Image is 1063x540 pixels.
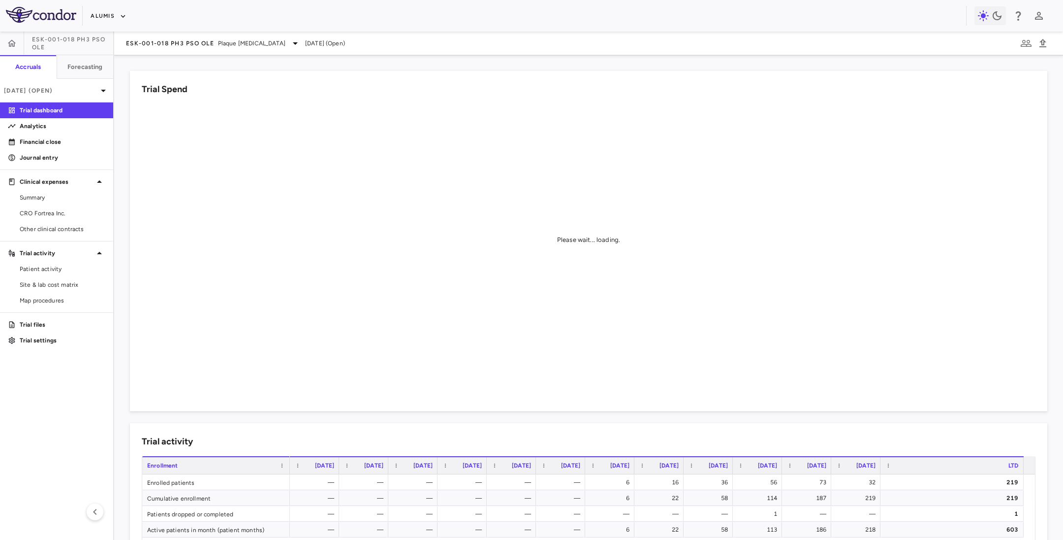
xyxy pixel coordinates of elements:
[889,490,1019,506] div: 219
[692,474,728,490] div: 36
[305,39,345,48] span: [DATE] (Open)
[643,474,679,490] div: 16
[446,522,482,538] div: —
[692,506,728,522] div: —
[32,35,113,51] span: ESK-001-018 Ph3 PsO OLE
[20,225,105,234] span: Other clinical contracts
[791,490,826,506] div: 187
[218,39,285,48] span: Plaque [MEDICAL_DATA]
[791,522,826,538] div: 186
[545,490,580,506] div: —
[20,106,105,115] p: Trial dashboard
[142,474,290,490] div: Enrolled patients
[6,7,76,23] img: logo-full-SnFGN8VE.png
[142,83,188,96] h6: Trial Spend
[315,462,334,469] span: [DATE]
[20,177,94,186] p: Clinical expenses
[496,490,531,506] div: —
[496,474,531,490] div: —
[142,506,290,521] div: Patients dropped or completed
[659,462,679,469] span: [DATE]
[643,490,679,506] div: 22
[20,280,105,289] span: Site & lab cost matrix
[856,462,875,469] span: [DATE]
[742,506,777,522] div: 1
[15,63,41,71] h6: Accruals
[299,522,334,538] div: —
[545,522,580,538] div: —
[545,474,580,490] div: —
[397,474,433,490] div: —
[463,462,482,469] span: [DATE]
[594,506,629,522] div: —
[147,462,178,469] span: Enrollment
[20,153,105,162] p: Journal entry
[20,137,105,146] p: Financial close
[840,490,875,506] div: 219
[557,236,620,244] div: Please wait... loading.
[142,490,290,506] div: Cumulative enrollment
[692,490,728,506] div: 58
[758,462,777,469] span: [DATE]
[446,506,482,522] div: —
[364,462,383,469] span: [DATE]
[840,522,875,538] div: 218
[807,462,826,469] span: [DATE]
[142,435,193,448] h6: Trial activity
[840,506,875,522] div: —
[20,193,105,202] span: Summary
[840,474,875,490] div: 32
[594,490,629,506] div: 6
[20,320,105,329] p: Trial files
[299,490,334,506] div: —
[594,474,629,490] div: 6
[299,474,334,490] div: —
[348,474,383,490] div: —
[397,506,433,522] div: —
[791,506,826,522] div: —
[889,506,1019,522] div: 1
[20,336,105,345] p: Trial settings
[496,506,531,522] div: —
[889,522,1019,538] div: 603
[397,522,433,538] div: —
[20,249,94,258] p: Trial activity
[446,490,482,506] div: —
[889,474,1019,490] div: 219
[20,122,105,131] p: Analytics
[348,522,383,538] div: —
[142,522,290,537] div: Active patients in month (patient months)
[91,8,126,24] button: Alumis
[4,86,97,95] p: [DATE] (Open)
[610,462,629,469] span: [DATE]
[643,522,679,538] div: 22
[709,462,728,469] span: [DATE]
[126,39,214,47] span: ESK-001-018 Ph3 PsO OLE
[742,522,777,538] div: 113
[348,506,383,522] div: —
[742,490,777,506] div: 114
[643,506,679,522] div: —
[413,462,433,469] span: [DATE]
[20,265,105,273] span: Patient activity
[299,506,334,522] div: —
[742,474,777,490] div: 56
[692,522,728,538] div: 58
[20,209,105,218] span: CRO Fortrea Inc.
[20,296,105,305] span: Map procedures
[594,522,629,538] div: 6
[446,474,482,490] div: —
[1008,462,1018,469] span: LTD
[397,490,433,506] div: —
[67,63,103,71] h6: Forecasting
[348,490,383,506] div: —
[512,462,531,469] span: [DATE]
[496,522,531,538] div: —
[545,506,580,522] div: —
[791,474,826,490] div: 73
[561,462,580,469] span: [DATE]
